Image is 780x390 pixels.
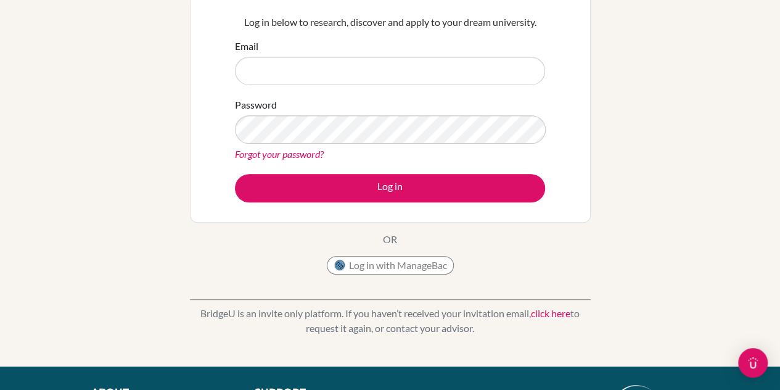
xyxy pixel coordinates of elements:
p: OR [383,232,397,247]
button: Log in with ManageBac [327,256,454,275]
label: Password [235,97,277,112]
label: Email [235,39,258,54]
p: BridgeU is an invite only platform. If you haven’t received your invitation email, to request it ... [190,306,591,336]
div: Open Intercom Messenger [738,348,768,378]
a: Forgot your password? [235,148,324,160]
a: click here [531,307,570,319]
button: Log in [235,174,545,202]
p: Log in below to research, discover and apply to your dream university. [235,15,545,30]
